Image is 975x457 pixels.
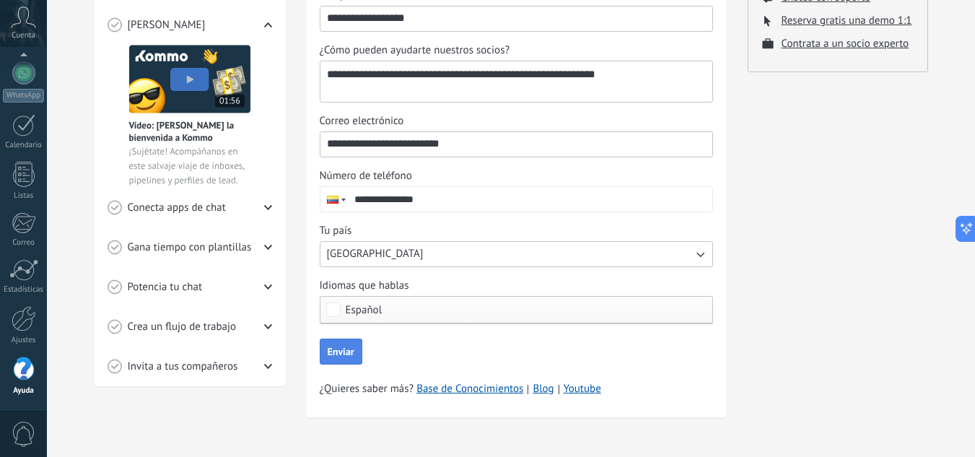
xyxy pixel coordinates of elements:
[346,305,382,315] span: Español
[320,224,352,238] span: Tu país
[320,169,412,183] span: Número de teléfono
[320,43,510,58] span: ¿Cómo pueden ayudarte nuestros socios?
[320,187,348,212] div: Ecuador: + 593
[3,89,44,103] div: WhatsApp
[320,61,709,102] textarea: ¿Cómo pueden ayudarte nuestros socios?
[320,339,362,365] button: Enviar
[128,240,252,255] span: Gana tiempo con plantillas
[3,238,45,248] div: Correo
[129,144,250,188] span: ¡Sujétate! Acompáñanos en este salvaje viaje de inboxes, pipelines y perfiles de lead.
[12,31,35,40] span: Cuenta
[320,279,409,293] span: Idiomas que hablas
[320,241,713,267] button: Tu país
[533,382,554,396] a: Blog
[128,18,206,32] span: [PERSON_NAME]
[348,187,712,212] input: Número de teléfono
[3,191,45,201] div: Listas
[129,45,250,113] img: Meet video
[320,382,601,396] span: ¿Quieres saber más?
[128,320,237,334] span: Crea un flujo de trabajo
[320,132,712,155] input: Correo electrónico
[782,14,912,27] button: Reserva gratis una demo 1:1
[3,141,45,150] div: Calendario
[128,360,238,374] span: Invita a tus compañeros
[328,347,354,357] span: Enviar
[128,280,203,295] span: Potencia tu chat
[3,386,45,396] div: Ayuda
[416,382,523,396] a: Base de Conocimientos
[3,285,45,295] div: Estadísticas
[320,114,404,129] span: Correo electrónico
[782,37,909,51] button: Contrata a un socio experto
[129,119,250,144] span: Vídeo: [PERSON_NAME] la bienvenida a Kommo
[320,6,712,30] input: Compañía
[3,336,45,345] div: Ajustes
[128,201,226,215] span: Conecta apps de chat
[327,247,424,261] span: [GEOGRAPHIC_DATA]
[564,382,601,396] a: Youtube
